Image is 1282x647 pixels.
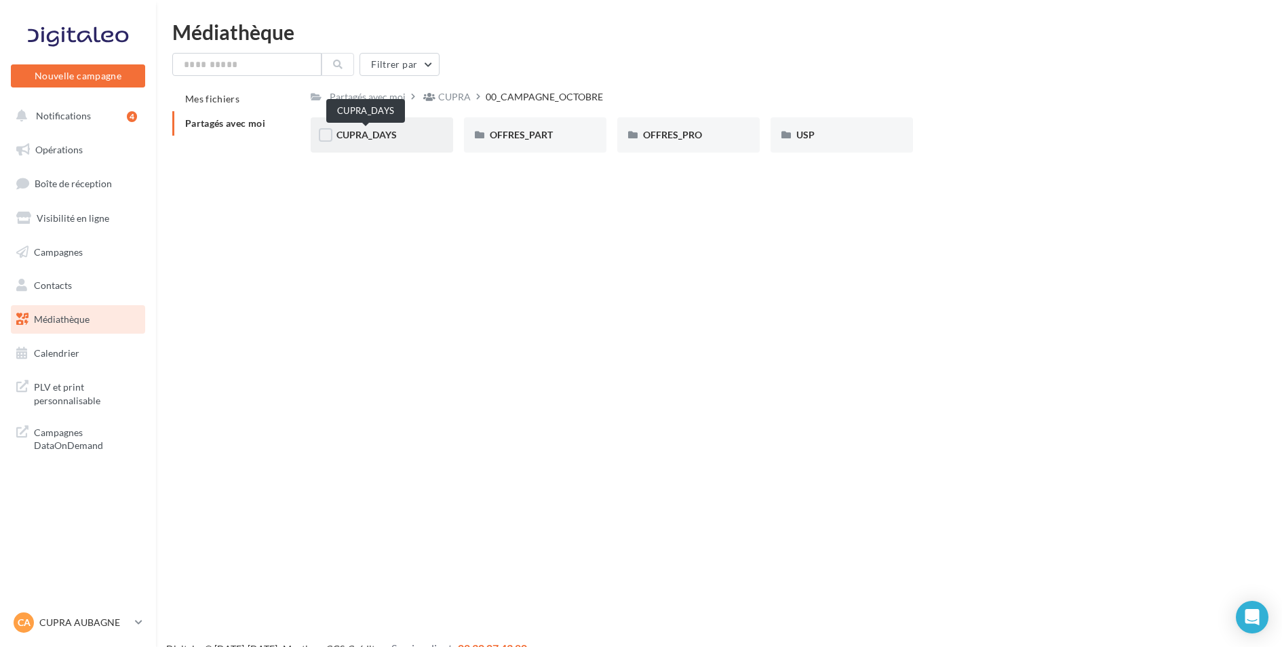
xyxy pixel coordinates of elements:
a: Boîte de réception [8,169,148,198]
button: Nouvelle campagne [11,64,145,87]
a: Campagnes [8,238,148,267]
div: CUPRA [438,90,471,104]
span: Mes fichiers [185,93,239,104]
span: Campagnes DataOnDemand [34,423,140,452]
div: Partagés avec moi [330,90,406,104]
span: USP [796,129,815,140]
div: 00_CAMPAGNE_OCTOBRE [486,90,603,104]
button: Filtrer par [360,53,440,76]
span: Campagnes [34,246,83,257]
span: Notifications [36,110,91,121]
a: Opérations [8,136,148,164]
span: CA [18,616,31,629]
div: Open Intercom Messenger [1236,601,1268,633]
span: CUPRA_DAYS [336,129,397,140]
a: CA CUPRA AUBAGNE [11,610,145,635]
span: Médiathèque [34,313,90,325]
div: CUPRA_DAYS [326,99,405,123]
span: PLV et print personnalisable [34,378,140,407]
span: Visibilité en ligne [37,212,109,224]
a: PLV et print personnalisable [8,372,148,412]
p: CUPRA AUBAGNE [39,616,130,629]
button: Notifications 4 [8,102,142,130]
a: Visibilité en ligne [8,204,148,233]
span: OFFRES_PART [490,129,553,140]
a: Calendrier [8,339,148,368]
div: 4 [127,111,137,122]
span: Partagés avec moi [185,117,265,129]
span: Contacts [34,279,72,291]
div: Médiathèque [172,22,1266,42]
a: Contacts [8,271,148,300]
span: OFFRES_PRO [643,129,702,140]
a: Médiathèque [8,305,148,334]
span: Calendrier [34,347,79,359]
span: Opérations [35,144,83,155]
a: Campagnes DataOnDemand [8,418,148,458]
span: Boîte de réception [35,178,112,189]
